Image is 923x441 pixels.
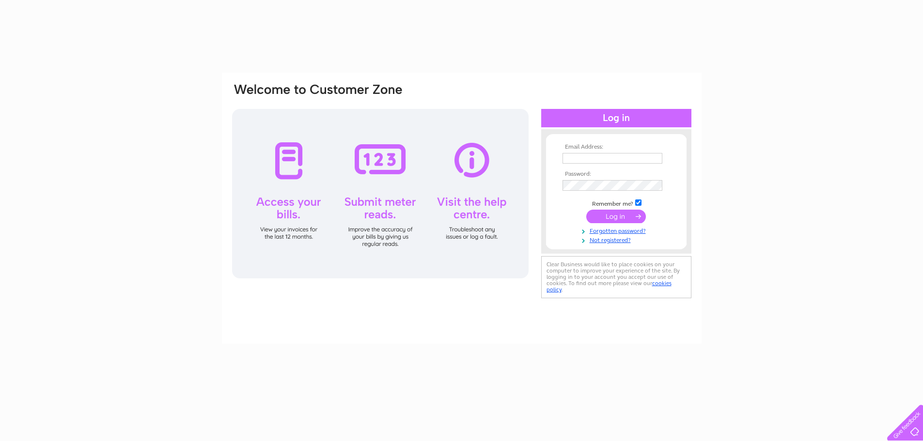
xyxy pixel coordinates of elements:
div: Clear Business would like to place cookies on your computer to improve your experience of the sit... [541,256,691,298]
td: Remember me? [560,198,673,208]
input: Submit [586,210,646,223]
th: Email Address: [560,144,673,151]
a: Forgotten password? [563,226,673,235]
a: cookies policy [547,280,672,293]
a: Not registered? [563,235,673,244]
th: Password: [560,171,673,178]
